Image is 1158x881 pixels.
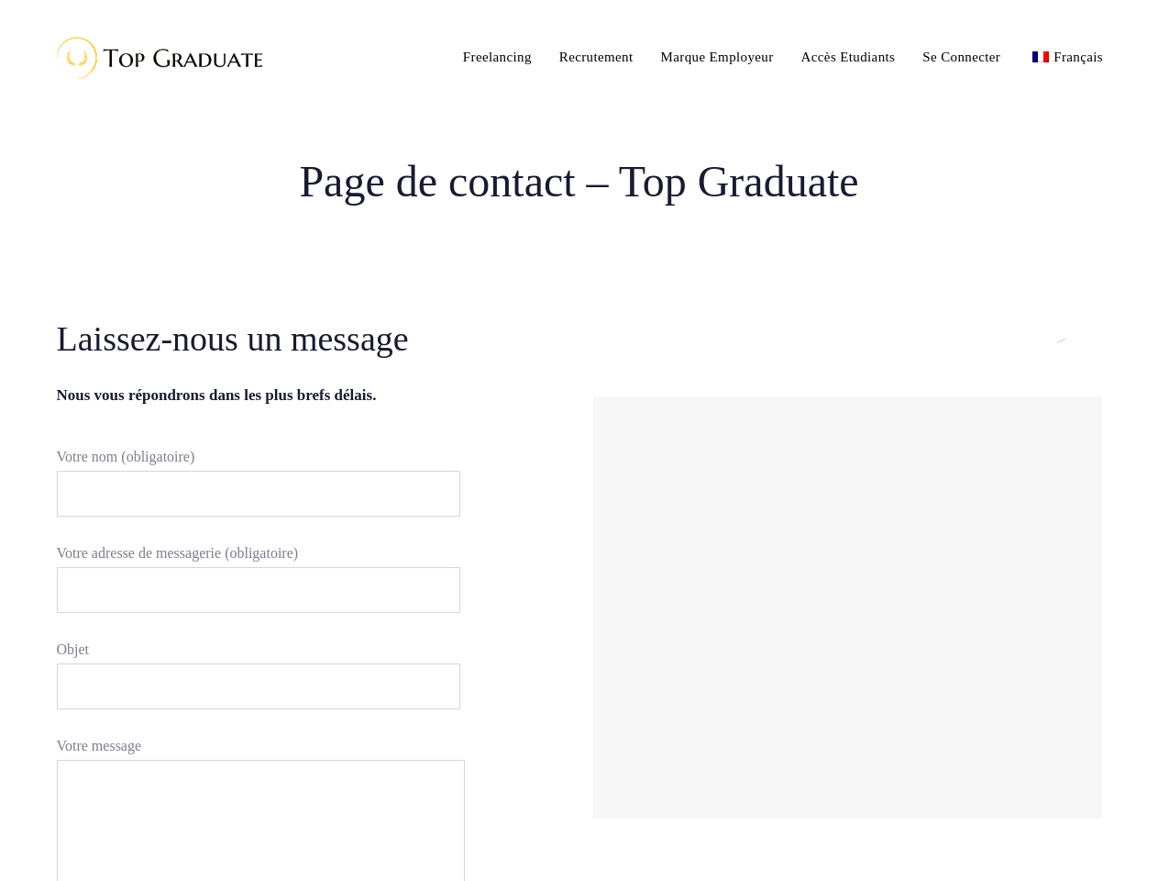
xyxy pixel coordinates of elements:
label: Objet [57,636,460,728]
span: Accès Etudiants [801,50,896,64]
label: Votre nom (obligatoire) [57,443,460,535]
span: Freelancing [463,50,532,64]
h6: Nous vous répondrons dans les plus brefs délais. [57,384,566,407]
span: Recrutement [559,50,634,64]
span: Se Connecter [922,50,1000,64]
h2: Laissez-nous un message [57,315,566,363]
img: Top Graduate [41,28,270,87]
label: Votre adresse de messagerie (obligatoire) [57,540,460,631]
span: Page de contact – Top Graduate [299,153,858,210]
img: Français [1032,51,1049,62]
input: Objet [57,664,460,709]
span: Marque Employeur [661,50,774,64]
span: Français [1053,50,1103,64]
input: Votre nom (obligatoire) [57,471,460,517]
input: Votre adresse de messagerie (obligatoire) [57,567,460,613]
